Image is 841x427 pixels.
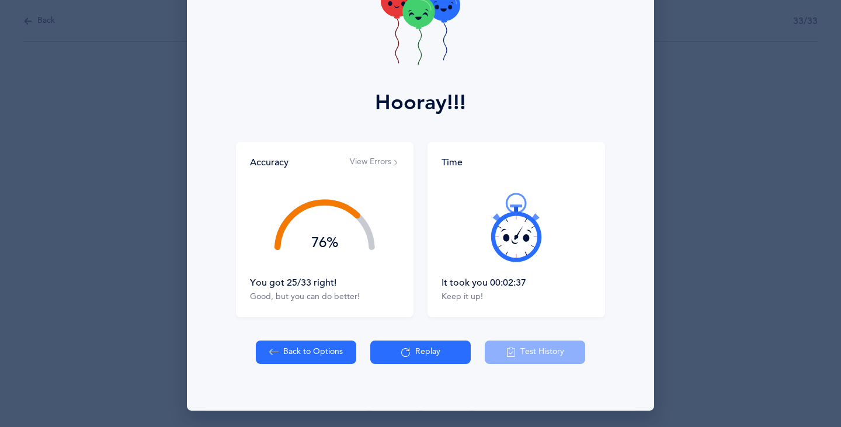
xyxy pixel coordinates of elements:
[256,341,356,364] button: Back to Options
[250,276,399,289] div: You got 25/33 right!
[442,291,591,303] div: Keep it up!
[370,341,471,364] button: Replay
[250,291,399,303] div: Good, but you can do better!
[442,276,591,289] div: It took you 00:02:37
[375,87,466,119] div: Hooray!!!
[350,157,399,168] button: View Errors
[442,156,591,169] div: Time
[250,156,289,169] div: Accuracy
[274,236,375,250] div: 76%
